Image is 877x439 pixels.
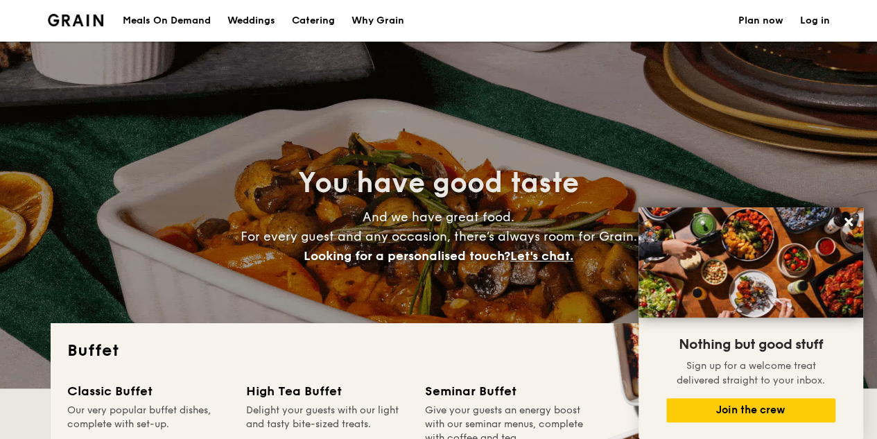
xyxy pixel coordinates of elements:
a: Logotype [48,14,104,26]
div: High Tea Buffet [246,381,408,401]
img: Grain [48,14,104,26]
span: Sign up for a welcome treat delivered straight to your inbox. [677,360,825,386]
span: You have good taste [298,166,579,200]
span: Let's chat. [510,248,573,264]
h2: Buffet [67,340,810,362]
span: Nothing but good stuff [679,336,823,353]
div: Seminar Buffet [425,381,587,401]
div: Classic Buffet [67,381,229,401]
img: DSC07876-Edit02-Large.jpeg [639,207,863,318]
span: Looking for a personalised touch? [304,248,510,264]
button: Close [837,211,860,233]
button: Join the crew [666,398,835,422]
span: And we have great food. For every guest and any occasion, there’s always room for Grain. [241,209,637,264]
